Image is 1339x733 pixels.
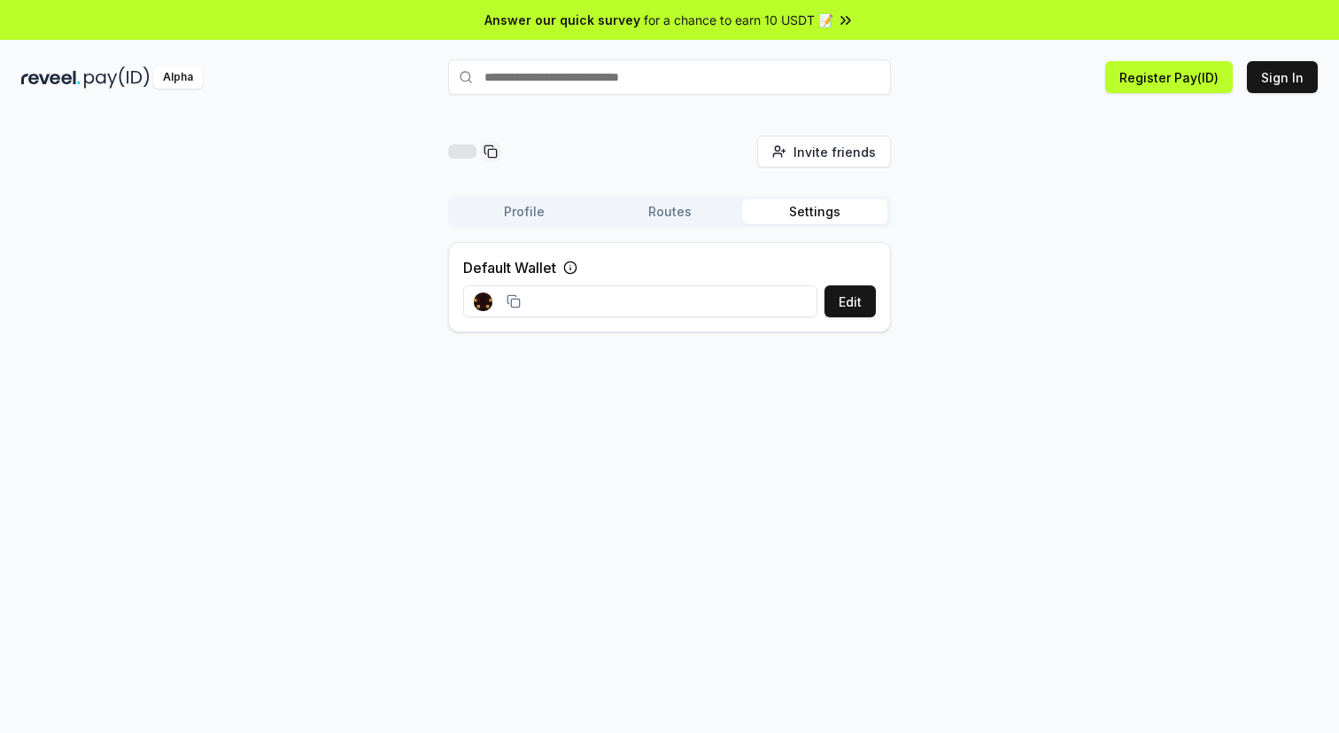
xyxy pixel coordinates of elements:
span: Invite friends [793,143,876,161]
span: Answer our quick survey [484,11,640,29]
button: Settings [742,199,887,224]
button: Profile [452,199,597,224]
button: Edit [824,285,876,317]
button: Invite friends [757,136,891,168]
img: reveel_dark [21,66,81,89]
img: pay_id [84,66,150,89]
label: Default Wallet [463,257,556,278]
div: Alpha [153,66,203,89]
button: Sign In [1247,61,1318,93]
button: Register Pay(ID) [1105,61,1233,93]
span: for a chance to earn 10 USDT 📝 [644,11,833,29]
button: Routes [597,199,742,224]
